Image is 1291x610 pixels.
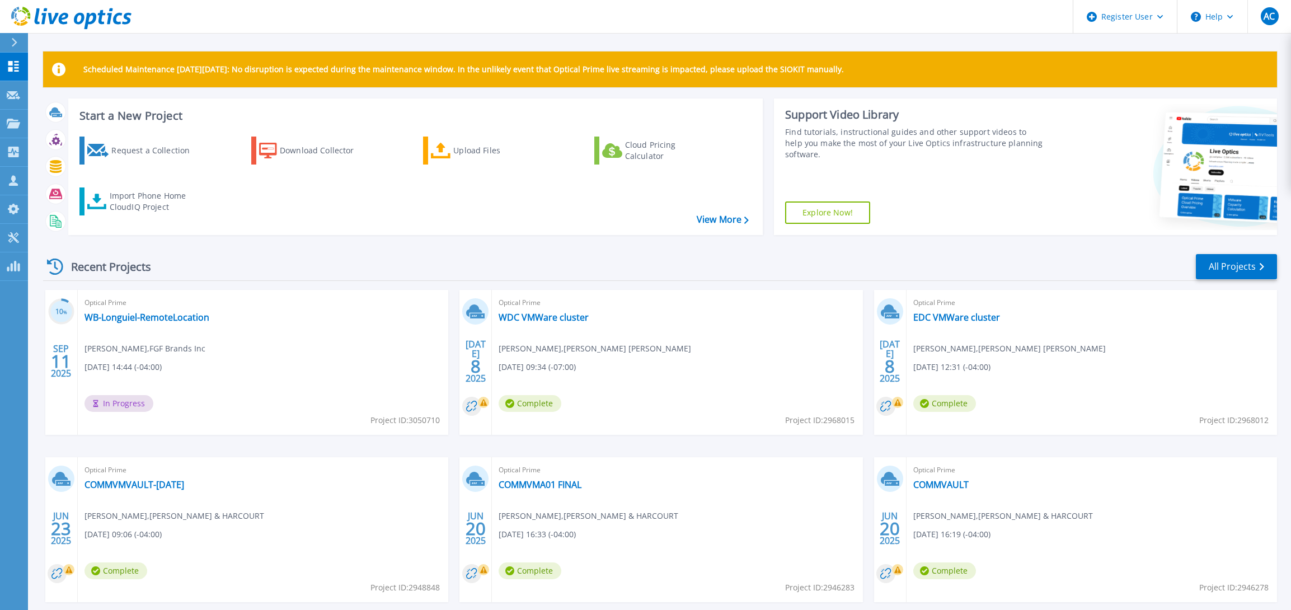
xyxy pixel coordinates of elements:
a: View More [697,214,749,225]
span: Project ID: 2968012 [1199,414,1269,426]
span: [DATE] 12:31 (-04:00) [913,361,990,373]
span: Optical Prime [913,464,1270,476]
span: AC [1264,12,1275,21]
span: 11 [51,356,71,366]
span: 8 [471,362,481,371]
div: JUN 2025 [465,508,486,549]
a: WDC VMWare cluster [499,312,589,323]
span: [PERSON_NAME] , [PERSON_NAME] [PERSON_NAME] [913,342,1106,355]
span: Complete [499,562,561,579]
a: Download Collector [251,137,376,165]
a: EDC VMWare cluster [913,312,1000,323]
a: All Projects [1196,254,1277,279]
a: COMMVAULT [913,479,969,490]
div: Request a Collection [111,139,201,162]
span: [PERSON_NAME] , [PERSON_NAME] & HARCOURT [499,510,678,522]
div: Upload Files [453,139,543,162]
span: [DATE] 09:34 (-07:00) [499,361,576,373]
span: [DATE] 09:06 (-04:00) [84,528,162,541]
a: WB-Longuiel-RemoteLocation [84,312,209,323]
span: [DATE] 14:44 (-04:00) [84,361,162,373]
a: COMMVMA01 FINAL [499,479,581,490]
div: SEP 2025 [50,341,72,382]
a: COMMVMVAULT-[DATE] [84,479,184,490]
a: Upload Files [423,137,548,165]
div: JUN 2025 [50,508,72,549]
span: Optical Prime [84,464,442,476]
p: Scheduled Maintenance [DATE][DATE]: No disruption is expected during the maintenance window. In t... [83,65,844,74]
span: Project ID: 2968015 [785,414,855,426]
span: 23 [51,524,71,533]
a: Request a Collection [79,137,204,165]
div: [DATE] 2025 [465,341,486,382]
div: Find tutorials, instructional guides and other support videos to help you make the most of your L... [785,126,1044,160]
span: Complete [499,395,561,412]
span: 20 [466,524,486,533]
span: [PERSON_NAME] , [PERSON_NAME] & HARCOURT [913,510,1093,522]
span: Project ID: 2946278 [1199,581,1269,594]
span: Complete [913,395,976,412]
span: [PERSON_NAME] , [PERSON_NAME] & HARCOURT [84,510,264,522]
h3: Start a New Project [79,110,748,122]
span: [DATE] 16:19 (-04:00) [913,528,990,541]
span: In Progress [84,395,153,412]
span: Optical Prime [499,464,856,476]
span: Project ID: 2946283 [785,581,855,594]
span: Complete [84,562,147,579]
span: [DATE] 16:33 (-04:00) [499,528,576,541]
span: 20 [880,524,900,533]
span: Project ID: 3050710 [370,414,440,426]
span: Project ID: 2948848 [370,581,440,594]
div: JUN 2025 [879,508,900,549]
span: Optical Prime [84,297,442,309]
div: [DATE] 2025 [879,341,900,382]
div: Recent Projects [43,253,166,280]
div: Download Collector [280,139,369,162]
span: % [63,309,67,315]
h3: 10 [48,306,74,318]
div: Import Phone Home CloudIQ Project [110,190,197,213]
span: 8 [885,362,895,371]
span: Complete [913,562,976,579]
span: Optical Prime [913,297,1270,309]
div: Support Video Library [785,107,1044,122]
div: Cloud Pricing Calculator [625,139,715,162]
a: Cloud Pricing Calculator [594,137,719,165]
a: Explore Now! [785,201,870,224]
span: Optical Prime [499,297,856,309]
span: [PERSON_NAME] , [PERSON_NAME] [PERSON_NAME] [499,342,691,355]
span: [PERSON_NAME] , FGF Brands Inc [84,342,205,355]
